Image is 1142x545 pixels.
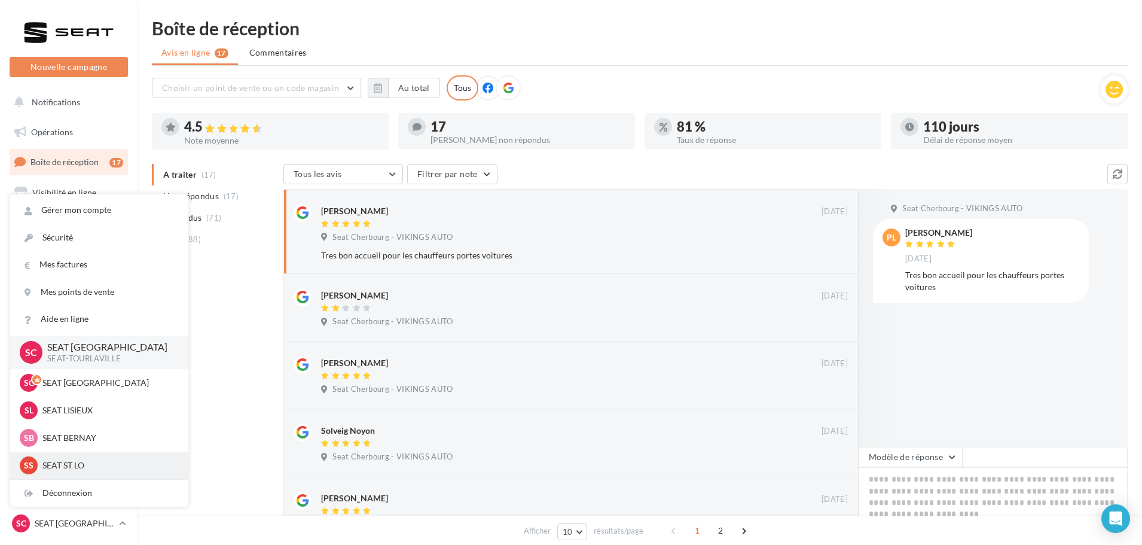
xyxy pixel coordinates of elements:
[10,279,188,306] a: Mes points de vente
[321,425,375,437] div: Solveig Noyon
[152,78,361,98] button: Choisir un point de vente ou un code magasin
[563,527,573,537] span: 10
[430,120,625,133] div: 17
[321,249,770,261] div: Tres bon accueil pour les chauffeurs portes voitures
[152,19,1128,37] div: Boîte de réception
[557,523,588,540] button: 10
[163,190,219,202] span: Non répondus
[594,525,643,537] span: résultats/page
[206,213,221,223] span: (71)
[1101,504,1130,533] div: Open Intercom Messenger
[24,432,34,444] span: SB
[407,164,497,184] button: Filtrer par note
[822,358,848,369] span: [DATE]
[321,290,388,302] div: [PERSON_NAME]
[7,299,130,324] a: Calendrier
[388,78,440,98] button: Au total
[822,291,848,302] span: [DATE]
[109,158,123,168] div: 17
[688,521,707,540] span: 1
[7,269,130,294] a: Médiathèque
[321,357,388,369] div: [PERSON_NAME]
[10,306,188,333] a: Aide en ligne
[10,57,128,77] button: Nouvelle campagne
[7,328,130,364] a: PLV et print personnalisable
[7,120,130,145] a: Opérations
[47,354,169,364] p: SEAT-TOURLAVILLE
[7,239,130,264] a: Contacts
[524,525,551,537] span: Afficher
[7,90,126,115] button: Notifications
[24,459,33,471] span: SS
[186,235,201,244] span: (88)
[321,205,388,217] div: [PERSON_NAME]
[10,224,188,251] a: Sécurité
[905,269,1080,293] div: Tres bon accueil pour les chauffeurs portes voitures
[332,232,453,243] span: Seat Cherbourg - VIKINGS AUTO
[294,169,342,179] span: Tous les avis
[42,432,174,444] p: SEAT BERNAY
[677,120,872,133] div: 81 %
[7,149,130,175] a: Boîte de réception17
[923,136,1118,144] div: Délai de réponse moyen
[47,340,169,354] p: SEAT [GEOGRAPHIC_DATA]
[368,78,440,98] button: Au total
[16,517,26,529] span: SC
[35,517,114,529] p: SEAT [GEOGRAPHIC_DATA]
[10,512,128,535] a: SC SEAT [GEOGRAPHIC_DATA]
[332,384,453,395] span: Seat Cherbourg - VIKINGS AUTO
[10,197,188,224] a: Gérer mon compte
[332,316,453,327] span: Seat Cherbourg - VIKINGS AUTO
[31,127,73,137] span: Opérations
[10,480,188,507] div: Déconnexion
[822,426,848,437] span: [DATE]
[905,254,932,264] span: [DATE]
[923,120,1118,133] div: 110 jours
[887,232,896,243] span: PL
[7,369,130,404] a: Campagnes DataOnDemand
[24,377,34,389] span: SC
[10,251,188,278] a: Mes factures
[283,164,403,184] button: Tous les avis
[677,136,872,144] div: Taux de réponse
[32,97,80,107] span: Notifications
[711,521,730,540] span: 2
[7,180,130,205] a: Visibilité en ligne
[822,494,848,505] span: [DATE]
[42,377,174,389] p: SEAT [GEOGRAPHIC_DATA]
[42,459,174,471] p: SEAT ST LO
[321,492,388,504] div: [PERSON_NAME]
[859,447,963,467] button: Modèle de réponse
[25,345,37,359] span: SC
[905,229,972,237] div: [PERSON_NAME]
[822,206,848,217] span: [DATE]
[32,187,96,197] span: Visibilité en ligne
[162,83,339,93] span: Choisir un point de vente ou un code magasin
[332,452,453,462] span: Seat Cherbourg - VIKINGS AUTO
[447,75,478,101] div: Tous
[7,210,130,235] a: Campagnes
[184,136,379,145] div: Note moyenne
[42,404,174,416] p: SEAT LISIEUX
[430,136,625,144] div: [PERSON_NAME] non répondus
[184,120,379,134] div: 4.5
[902,203,1022,214] span: Seat Cherbourg - VIKINGS AUTO
[224,191,239,201] span: (17)
[30,157,99,167] span: Boîte de réception
[25,404,33,416] span: SL
[249,47,307,59] span: Commentaires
